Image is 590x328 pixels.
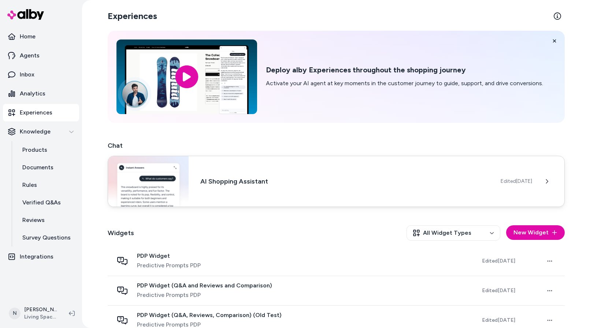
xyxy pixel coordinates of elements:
[22,181,37,189] p: Rules
[15,159,79,176] a: Documents
[266,79,543,88] p: Activate your AI agent at key moments in the customer journey to guide, support, and drive conver...
[482,287,515,294] span: Edited [DATE]
[3,104,79,121] a: Experiences
[137,282,272,289] span: PDP Widget (Q&A and Reviews and Comparison)
[15,176,79,194] a: Rules
[137,291,272,299] span: Predictive Prompts PDP
[9,308,21,319] span: N
[501,178,532,185] span: Edited [DATE]
[20,32,36,41] p: Home
[266,65,543,75] h2: Deploy alby Experiences throughout the shopping journey
[20,108,52,117] p: Experiences
[20,127,51,136] p: Knowledge
[20,70,34,79] p: Inbox
[3,28,79,45] a: Home
[24,306,57,313] p: [PERSON_NAME]
[108,156,189,207] img: Chat widget
[15,194,79,211] a: Verified Q&As
[15,229,79,246] a: Survey Questions
[137,312,282,319] span: PDP Widget (Q&A, Reviews, Comparison) (Old Test)
[108,140,565,151] h2: Chat
[137,252,201,260] span: PDP Widget
[200,176,489,186] h3: AI Shopping Assistant
[3,123,79,140] button: Knowledge
[22,163,53,172] p: Documents
[3,85,79,102] a: Analytics
[15,211,79,229] a: Reviews
[7,9,44,20] img: alby Logo
[108,157,565,208] a: Chat widgetAI Shopping AssistantEdited[DATE]
[108,10,157,22] h2: Experiences
[506,225,565,240] button: New Widget
[3,47,79,64] a: Agents
[482,317,515,323] span: Edited [DATE]
[22,146,47,154] p: Products
[3,248,79,265] a: Integrations
[407,225,500,241] button: All Widget Types
[137,261,201,270] span: Predictive Prompts PDP
[4,302,63,325] button: N[PERSON_NAME]Living Spaces
[20,89,45,98] p: Analytics
[482,258,515,264] span: Edited [DATE]
[108,228,134,238] h2: Widgets
[15,141,79,159] a: Products
[3,66,79,83] a: Inbox
[20,252,53,261] p: Integrations
[22,198,61,207] p: Verified Q&As
[24,313,57,321] span: Living Spaces
[20,51,40,60] p: Agents
[22,216,45,225] p: Reviews
[22,233,71,242] p: Survey Questions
